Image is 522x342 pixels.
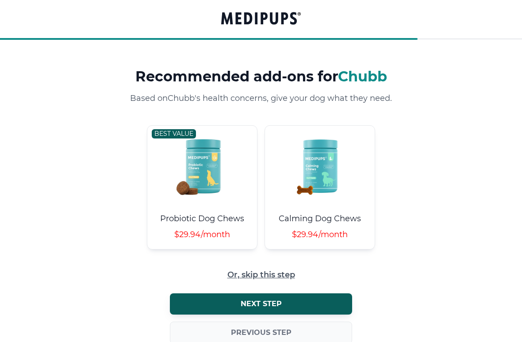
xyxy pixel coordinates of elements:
div: Best value [152,129,196,138]
p: Based on Chubb 's health concerns, give your dog what they need. [130,92,392,104]
h3: Recommended add-ons for [135,68,387,85]
h4: Calming Dog Chews [274,213,366,224]
a: Groove [221,10,301,28]
button: Or, skip this step [227,271,295,279]
span: Chubb [338,68,387,85]
span: Previous step [231,328,292,337]
span: Next step [241,300,282,308]
button: Next step [170,293,352,315]
h5: $29.94/month [274,229,366,240]
h4: Probiotic Dog Chews [156,213,248,224]
img: Probiotic Dog Chews [165,126,240,206]
img: Calming Dog Chews [282,126,358,206]
h5: $29.94/month [156,229,248,240]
